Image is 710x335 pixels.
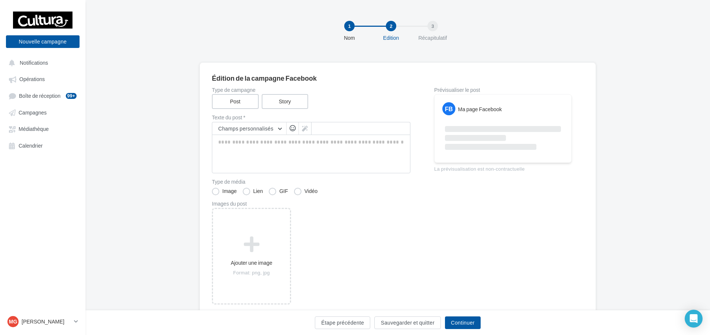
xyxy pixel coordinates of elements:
div: Ma page Facebook [458,106,502,113]
label: GIF [269,188,288,195]
div: Open Intercom Messenger [685,310,703,328]
div: Edition [367,34,415,42]
div: 2 [386,21,396,31]
div: Images du post [212,201,410,206]
div: Édition de la campagne Facebook [212,75,584,81]
div: 99+ [66,93,77,99]
a: Opérations [4,72,81,86]
label: Type de campagne [212,87,410,93]
div: Nom [326,34,373,42]
span: Boîte de réception [19,93,61,99]
div: FB [442,102,455,115]
button: Notifications [4,56,78,69]
button: Sauvegarder et quitter [374,316,440,329]
div: Récapitulatif [409,34,456,42]
span: MG [9,318,17,325]
a: Médiathèque [4,122,81,135]
span: Médiathèque [19,126,49,132]
div: 1 [344,21,355,31]
div: Prévisualiser le post [434,87,572,93]
span: Champs personnalisés [218,125,274,132]
label: Vidéo [294,188,318,195]
label: Lien [243,188,263,195]
span: Campagnes [19,109,47,116]
button: Étape précédente [315,316,370,329]
label: Image [212,188,237,195]
button: Nouvelle campagne [6,35,80,48]
label: Type de média [212,179,410,184]
label: Post [212,94,259,109]
span: Opérations [19,76,45,83]
a: Boîte de réception99+ [4,89,81,103]
label: Texte du post * [212,115,410,120]
a: Calendrier [4,139,81,152]
div: La prévisualisation est non-contractuelle [434,163,572,173]
div: 3 [427,21,438,31]
p: [PERSON_NAME] [22,318,71,325]
label: Story [262,94,309,109]
span: Notifications [20,59,48,66]
button: Continuer [445,316,481,329]
a: Campagnes [4,106,81,119]
button: Champs personnalisés [212,122,286,135]
span: Calendrier [19,142,43,149]
a: MG [PERSON_NAME] [6,315,80,329]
